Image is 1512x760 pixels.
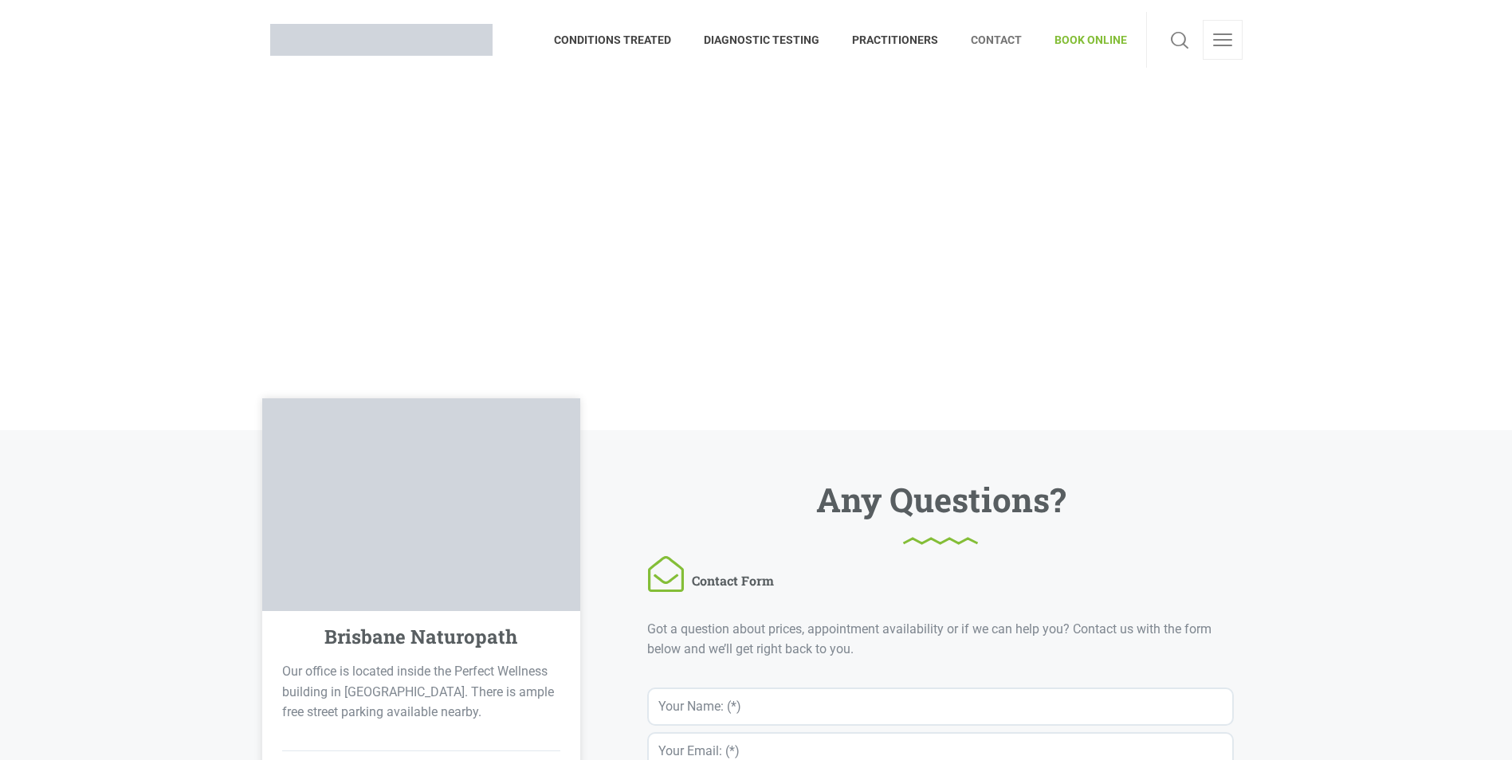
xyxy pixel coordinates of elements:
[816,486,1066,545] h1: Any Questions?
[647,557,774,607] h6: Contact Form
[836,12,955,68] a: PRACTITIONERS
[262,398,581,611] img: Brisbane Naturopath Located in Perfect Wellness Building
[688,12,836,68] a: DIAGNOSTIC TESTING
[1039,27,1127,53] span: BOOK ONLINE
[282,661,561,723] p: Our office is located inside the Perfect Wellness building in [GEOGRAPHIC_DATA]. There is ample f...
[324,625,517,648] h4: Brisbane Naturopath
[1166,20,1193,60] a: Search
[955,27,1039,53] span: CONTACT
[270,12,493,68] a: Brisbane Naturopath
[554,12,688,68] a: CONDITIONS TREATED
[647,688,1234,726] input: Your Name: (*)
[836,27,955,53] span: PRACTITIONERS
[554,27,688,53] span: CONDITIONS TREATED
[955,12,1039,68] a: CONTACT
[688,27,836,53] span: DIAGNOSTIC TESTING
[1039,12,1127,68] a: BOOK ONLINE
[647,619,1234,660] p: Got a question about prices, appointment availability or if we can help you? Contact us with the ...
[270,24,493,56] img: Brisbane Naturopath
